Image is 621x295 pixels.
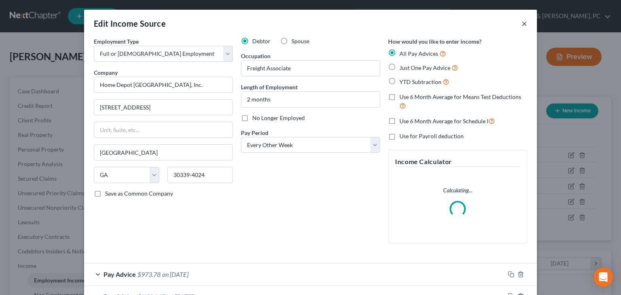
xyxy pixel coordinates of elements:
[399,64,450,71] span: Just One Pay Advice
[291,38,309,44] span: Spouse
[399,50,438,57] span: All Pay Advices
[252,38,270,44] span: Debtor
[522,19,527,28] button: ×
[388,37,482,46] label: How would you like to enter income?
[241,52,270,60] label: Occupation
[399,93,521,100] span: Use 6 Month Average for Means Test Deductions
[94,122,232,137] input: Unit, Suite, etc...
[399,78,441,85] span: YTD Subtraction
[94,38,139,45] span: Employment Type
[94,18,166,29] div: Edit Income Source
[94,100,232,115] input: Enter address...
[399,118,488,124] span: Use 6 Month Average for Schedule I
[399,133,464,139] span: Use for Payroll deduction
[395,186,520,194] p: Calculating...
[137,270,161,278] span: $973.78
[167,167,233,183] input: Enter zip...
[94,69,118,76] span: Company
[241,83,298,91] label: Length of Employment
[241,92,380,107] input: ex: 2 years
[395,157,520,167] h5: Income Calculator
[162,270,188,278] span: on [DATE]
[105,190,173,197] span: Save as Common Company
[94,77,233,93] input: Search company by name...
[594,268,613,287] div: Open Intercom Messenger
[241,61,380,76] input: --
[241,129,268,136] span: Pay Period
[252,114,305,121] span: No Longer Employed
[103,270,136,278] span: Pay Advice
[94,145,232,160] input: Enter city...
